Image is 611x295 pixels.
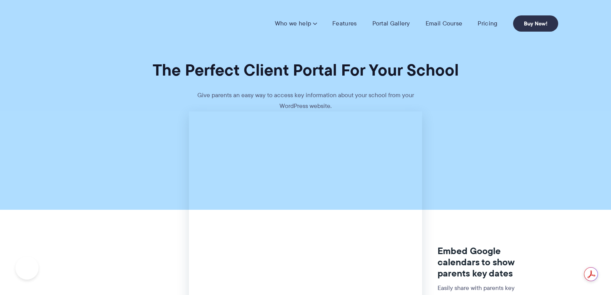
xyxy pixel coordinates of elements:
[275,20,317,27] a: Who we help
[426,20,463,27] a: Email Course
[438,246,522,279] h3: Embed Google calendars to show parents key dates
[513,15,558,32] a: Buy Now!
[190,90,421,111] p: Give parents an easy way to access key information about your school from your WordPress website.
[478,20,497,27] a: Pricing
[372,20,410,27] a: Portal Gallery
[15,256,39,280] iframe: Toggle Customer Support
[332,20,357,27] a: Features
